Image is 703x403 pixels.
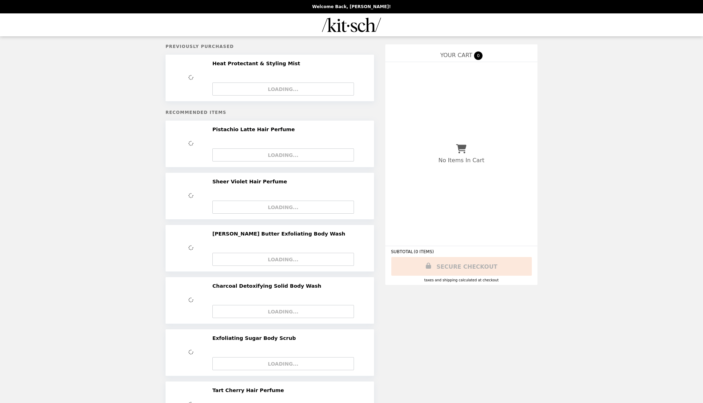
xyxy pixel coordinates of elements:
h2: [PERSON_NAME] Butter Exfoliating Body Wash [212,231,348,237]
span: 0 [474,51,483,60]
span: SUBTOTAL [391,249,414,254]
h2: Exfoliating Sugar Body Scrub [212,335,299,341]
img: Brand Logo [322,18,381,32]
h2: Tart Cherry Hair Perfume [212,387,287,393]
p: Welcome Back, [PERSON_NAME]! [312,4,391,9]
h2: Heat Protectant & Styling Mist [212,60,303,67]
h2: Pistachio Latte Hair Perfume [212,126,298,133]
h2: Charcoal Detoxifying Solid Body Wash [212,283,324,289]
h2: Sheer Violet Hair Perfume [212,178,290,185]
span: ( 0 ITEMS ) [414,249,434,254]
span: YOUR CART [440,52,472,59]
h5: Recommended Items [166,110,374,115]
p: No Items In Cart [438,157,484,164]
div: Taxes and Shipping calculated at checkout [391,278,532,282]
h5: Previously Purchased [166,44,374,49]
